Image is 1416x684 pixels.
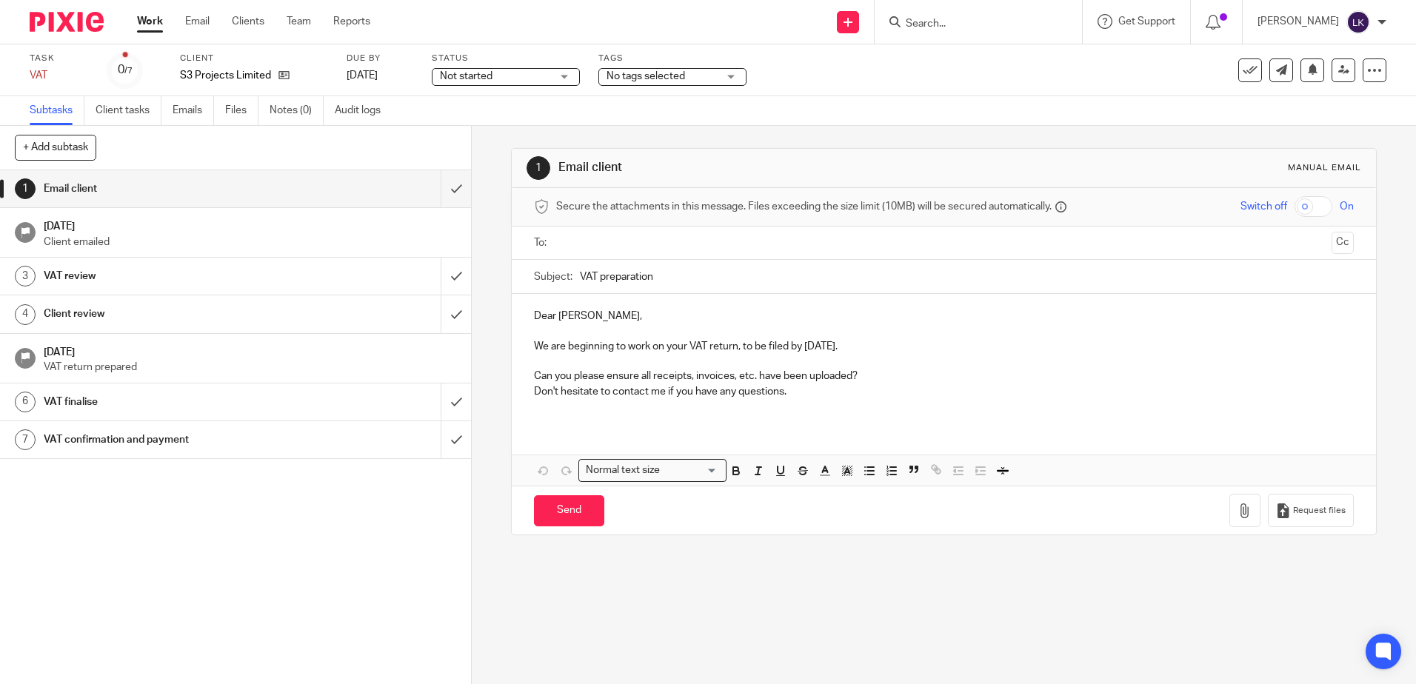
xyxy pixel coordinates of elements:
label: Due by [347,53,413,64]
a: Subtasks [30,96,84,125]
input: Send [534,495,604,527]
span: On [1340,199,1354,214]
p: VAT return prepared [44,360,457,375]
a: Files [225,96,258,125]
span: Not started [440,71,492,81]
p: Client emailed [44,235,457,249]
a: Work [137,14,163,29]
img: Pixie [30,12,104,32]
input: Search for option [664,463,718,478]
label: Task [30,53,89,64]
button: + Add subtask [15,135,96,160]
img: svg%3E [1346,10,1370,34]
span: [DATE] [347,70,378,81]
label: Tags [598,53,747,64]
span: Secure the attachments in this message. Files exceeding the size limit (10MB) will be secured aut... [556,199,1052,214]
h1: Email client [558,160,975,175]
h1: VAT review [44,265,298,287]
div: 4 [15,304,36,325]
label: Client [180,53,328,64]
span: No tags selected [607,71,685,81]
h1: Email client [44,178,298,200]
div: 7 [15,429,36,450]
a: Client tasks [96,96,161,125]
p: S3 Projects Limited [180,68,271,83]
button: Cc [1332,232,1354,254]
a: Email [185,14,210,29]
h1: Client review [44,303,298,325]
h1: [DATE] [44,341,457,360]
label: To: [534,235,550,250]
a: Team [287,14,311,29]
span: Request files [1293,505,1346,517]
p: Can you please ensure all receipts, invoices, etc. have been uploaded? [534,369,1353,383]
div: 1 [527,156,550,180]
div: 0 [118,61,133,78]
small: /7 [124,67,133,75]
p: Dear [PERSON_NAME], [534,309,1353,323]
div: 1 [15,178,36,199]
a: Notes (0) [270,96,324,125]
label: Status [432,53,580,64]
div: Search for option [578,459,727,482]
span: Normal text size [582,463,663,478]
div: VAT [30,68,89,83]
p: [PERSON_NAME] [1258,14,1339,29]
h1: [DATE] [44,215,457,234]
div: 6 [15,392,36,412]
a: Clients [232,14,264,29]
p: Don't hesitate to contact me if you have any questions. [534,384,1353,399]
h1: VAT finalise [44,391,298,413]
input: Search [904,18,1038,31]
a: Emails [173,96,214,125]
div: 3 [15,266,36,286]
a: Audit logs [335,96,392,125]
button: Request files [1268,494,1354,527]
h1: VAT confirmation and payment [44,429,298,451]
div: Manual email [1288,162,1361,174]
a: Reports [333,14,370,29]
span: Get Support [1118,16,1175,27]
span: Switch off [1240,199,1287,214]
p: We are beginning to work on your VAT return, to be filed by [DATE]. [534,339,1353,354]
label: Subject: [534,269,572,284]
